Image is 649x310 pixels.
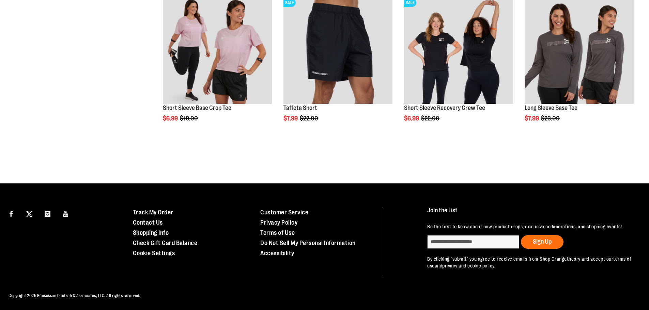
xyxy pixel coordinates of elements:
[427,235,519,249] input: enter email
[133,229,169,236] a: Shopping Info
[163,104,231,111] a: Short Sleeve Base Crop Tee
[133,250,175,257] a: Cookie Settings
[541,115,561,122] span: $23.00
[533,238,552,245] span: Sign Up
[163,115,179,122] span: $6.99
[60,207,72,219] a: Visit our Youtube page
[421,115,441,122] span: $22.00
[5,207,17,219] a: Visit our Facebook page
[133,240,198,246] a: Check Gift Card Balance
[260,240,356,246] a: Do Not Sell My Personal Information
[525,104,577,111] a: Long Sleeve Base Tee
[521,235,563,249] button: Sign Up
[260,229,295,236] a: Terms of Use
[442,263,495,268] a: privacy and cookie policy.
[404,115,420,122] span: $6.99
[133,219,163,226] a: Contact Us
[24,207,35,219] a: Visit our X page
[427,256,633,269] p: By clicking "submit" you agree to receive emails from Shop Orangetheory and accept our and
[427,256,631,268] a: terms of use
[9,293,140,298] span: Copyright 2025 Bensussen Deutsch & Associates, LLC. All rights reserved.
[260,219,297,226] a: Privacy Policy
[300,115,319,122] span: $22.00
[427,207,633,220] h4: Join the List
[260,209,308,216] a: Customer Service
[283,115,299,122] span: $7.99
[260,250,294,257] a: Accessibility
[180,115,199,122] span: $19.00
[283,104,317,111] a: Taffeta Short
[133,209,173,216] a: Track My Order
[42,207,53,219] a: Visit our Instagram page
[404,104,485,111] a: Short Sleeve Recovery Crew Tee
[525,115,540,122] span: $7.99
[427,223,633,230] p: Be the first to know about new product drops, exclusive collaborations, and shopping events!
[26,211,32,217] img: Twitter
